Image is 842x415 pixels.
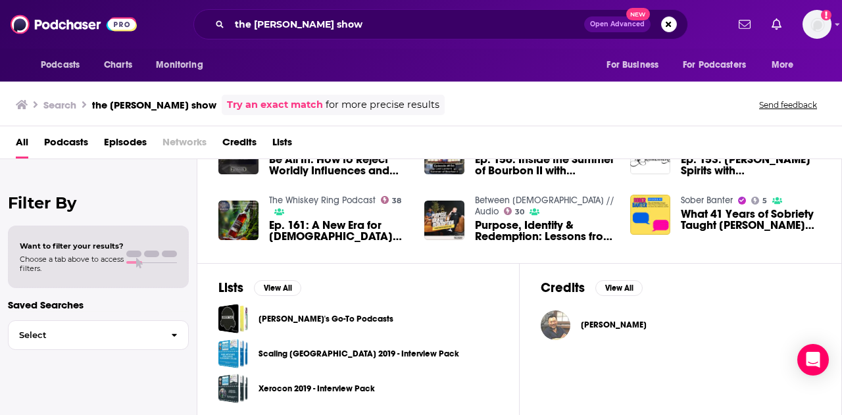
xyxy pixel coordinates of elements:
img: Ep. 161: A New Era for Canadian Whisky with Nick Taylor of Found North [218,201,259,241]
button: open menu [147,53,220,78]
a: Between Sermons // Audio [475,195,614,217]
a: 5 [751,197,768,205]
button: open menu [762,53,810,78]
span: What 41 Years of Sobriety Taught [PERSON_NAME] About Life, Addiction, and AA [681,208,820,231]
a: Purpose, Identity & Redemption: Lessons from The Beautiful Game [475,220,614,242]
a: What 41 Years of Sobriety Taught David McMenimen About Life, Addiction, and AA [681,208,820,231]
button: Open AdvancedNew [584,16,651,32]
span: Be All In: How to Reject Worldly Influences and Devote Yourself to [DEMOGRAPHIC_DATA] [269,154,409,176]
a: All [16,132,28,159]
h2: Credits [541,280,585,296]
span: Want to filter your results? [20,241,124,251]
button: View All [254,280,301,296]
button: Select [8,320,189,350]
span: Networks [162,132,207,159]
span: More [772,56,794,74]
span: 38 [392,198,401,204]
span: Ep. 156: Inside the Summer of Bourbon II with [PERSON_NAME] and [PERSON_NAME] of Lost Lantern Whi... [475,154,614,176]
a: [PERSON_NAME]'s Go-To Podcasts [259,312,393,326]
a: Show notifications dropdown [733,13,756,36]
a: Scaling [GEOGRAPHIC_DATA] 2019 - Interview Pack [259,347,459,361]
span: Open Advanced [590,21,645,28]
a: Charts [95,53,140,78]
a: Be All In: How to Reject Worldly Influences and Devote Yourself to God [269,154,409,176]
img: User Profile [803,10,831,39]
h2: Lists [218,280,243,296]
p: Saved Searches [8,299,189,311]
button: Dave ChangDave Chang [541,304,820,346]
a: Sober Banter [681,195,733,206]
img: Podchaser - Follow, Share and Rate Podcasts [11,12,137,37]
span: For Podcasters [683,56,746,74]
a: Episodes [104,132,147,159]
a: Try an exact match [227,97,323,112]
span: Monitoring [156,56,203,74]
a: Dave Chang [581,320,647,330]
a: 30 [504,207,525,215]
button: open menu [32,53,97,78]
span: Ep. 161: A New Era for [DEMOGRAPHIC_DATA] Whisky with [PERSON_NAME] of Found North [269,220,409,242]
a: Scaling New Heights 2019 - Interview Pack [218,339,248,368]
span: 5 [762,198,767,204]
a: Tommy's Go-To Podcasts [218,304,248,333]
a: ListsView All [218,280,301,296]
button: open menu [674,53,765,78]
h3: the [PERSON_NAME] show [92,99,216,111]
img: What 41 Years of Sobriety Taught David McMenimen About Life, Addiction, and AA [630,195,670,235]
a: Ep. 156: Inside the Summer of Bourbon II with Nora and Adam of Lost Lantern Whiskey [475,154,614,176]
a: Ep. 161: A New Era for Canadian Whisky with Nick Taylor of Found North [269,220,409,242]
a: Credits [222,132,257,159]
button: open menu [597,53,675,78]
span: For Business [607,56,658,74]
span: Charts [104,56,132,74]
a: Show notifications dropdown [766,13,787,36]
span: Ep. 153: [PERSON_NAME] Spirits with [PERSON_NAME] [681,154,820,176]
a: Lists [272,132,292,159]
a: Xerocon 2019 - Interview Pack [259,381,375,396]
span: Logged in as meg_reilly_edl [803,10,831,39]
input: Search podcasts, credits, & more... [230,14,584,35]
h3: Search [43,99,76,111]
span: Select [9,331,161,339]
button: View All [595,280,643,296]
a: Xerocon 2019 - Interview Pack [218,374,248,403]
span: 30 [515,209,524,215]
img: Dave Chang [541,310,570,340]
div: Open Intercom Messenger [797,344,829,376]
a: Podcasts [44,132,88,159]
a: Ep. 153: AJ Schreiner Spirits with Ken Schreiner [681,154,820,176]
a: CreditsView All [541,280,643,296]
span: New [626,8,650,20]
button: Show profile menu [803,10,831,39]
span: for more precise results [326,97,439,112]
h2: Filter By [8,193,189,212]
span: Choose a tab above to access filters. [20,255,124,273]
a: The Whiskey Ring Podcast [269,195,376,206]
div: Search podcasts, credits, & more... [193,9,688,39]
svg: Add a profile image [821,10,831,20]
span: [PERSON_NAME] [581,320,647,330]
a: 38 [381,196,402,204]
img: Purpose, Identity & Redemption: Lessons from The Beautiful Game [424,201,464,241]
span: Podcasts [41,56,80,74]
button: Send feedback [755,99,821,110]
